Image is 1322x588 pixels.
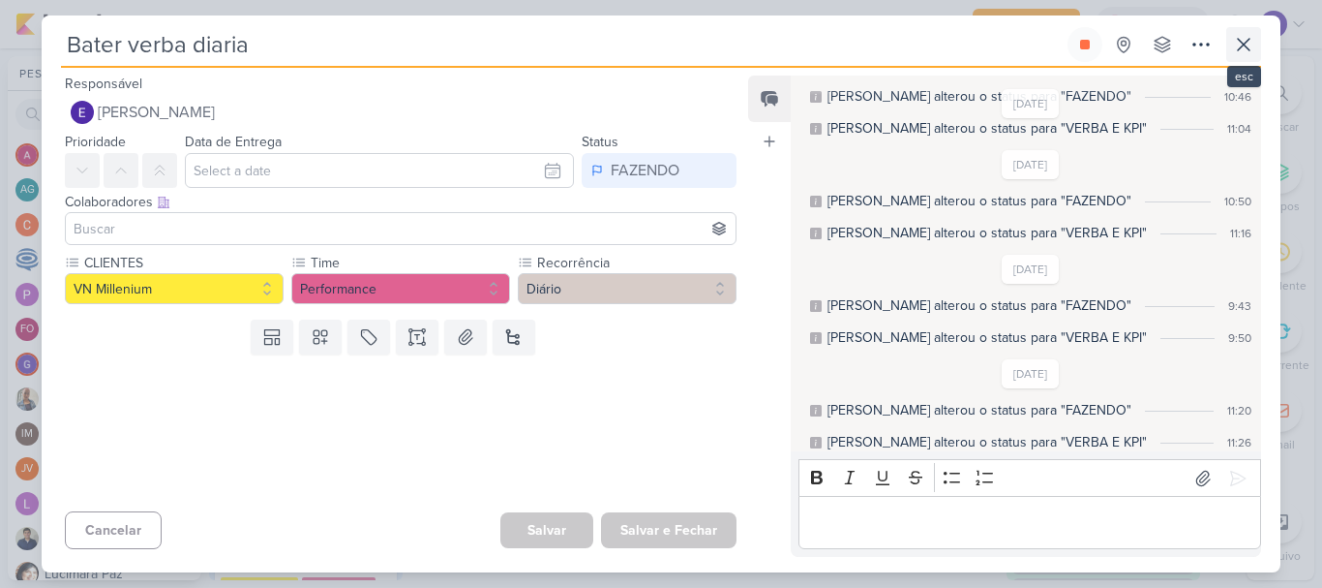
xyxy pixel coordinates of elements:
div: 11:16 [1230,225,1251,242]
div: Eduardo alterou o status para "FAZENDO" [827,86,1131,107]
div: Colaboradores [65,192,736,212]
div: 10:50 [1224,193,1251,210]
button: [PERSON_NAME] [65,95,736,130]
button: Performance [291,273,510,304]
div: Este log é visível à todos no kard [810,123,822,135]
div: 9:50 [1228,329,1251,347]
label: CLIENTES [82,253,284,273]
div: 10:46 [1224,88,1251,106]
span: [PERSON_NAME] [98,101,215,124]
div: Este log é visível à todos no kard [810,196,822,207]
div: Este log é visível à todos no kard [810,405,822,417]
button: Diário [518,273,736,304]
div: 11:26 [1227,434,1251,451]
div: Eduardo alterou o status para "VERBA E KPI" [827,223,1147,243]
label: Responsável [65,76,142,92]
label: Recorrência [535,253,736,273]
div: 11:04 [1227,120,1251,138]
div: 11:20 [1227,402,1251,419]
div: 9:43 [1228,297,1251,315]
button: VN Millenium [65,273,284,304]
div: Este log é visível à todos no kard [810,300,822,312]
input: Buscar [70,217,732,240]
img: Eduardo Quaresma [71,101,94,124]
button: Cancelar [65,511,162,549]
div: Eduardo alterou o status para "VERBA E KPI" [827,327,1147,348]
label: Prioridade [65,134,126,150]
div: Este log é visível à todos no kard [810,437,822,449]
div: FAZENDO [611,159,679,182]
div: Eduardo alterou o status para "FAZENDO" [827,295,1131,316]
button: FAZENDO [582,153,736,188]
div: Este log é visível à todos no kard [810,228,822,239]
div: Parar relógio [1077,37,1093,52]
input: Select a date [185,153,574,188]
label: Time [309,253,510,273]
div: Editor toolbar [798,459,1261,497]
div: Eduardo alterou o status para "FAZENDO" [827,400,1131,420]
div: esc [1227,66,1261,87]
div: Este log é visível à todos no kard [810,91,822,103]
div: Eduardo alterou o status para "FAZENDO" [827,191,1131,211]
div: Eduardo alterou o status para "VERBA E KPI" [827,432,1147,452]
div: Este log é visível à todos no kard [810,332,822,344]
label: Data de Entrega [185,134,282,150]
input: Kard Sem Título [61,27,1064,62]
div: Eduardo alterou o status para "VERBA E KPI" [827,118,1147,139]
label: Status [582,134,618,150]
div: Editor editing area: main [798,496,1261,549]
